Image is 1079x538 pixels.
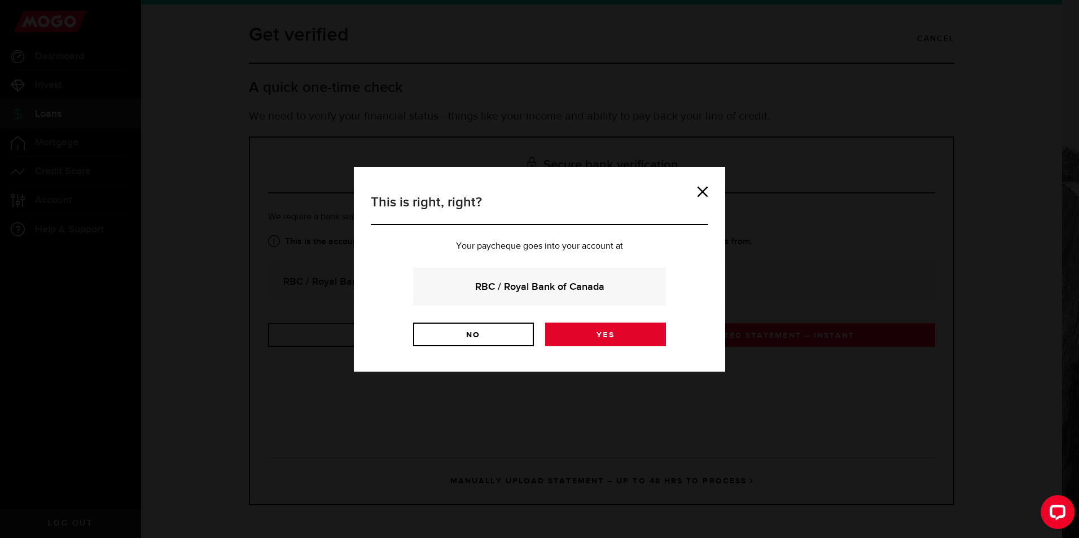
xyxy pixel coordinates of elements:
[413,323,534,346] a: No
[1032,491,1079,538] iframe: LiveChat chat widget
[371,192,708,225] h3: This is right, right?
[545,323,666,346] a: Yes
[428,279,651,294] strong: RBC / Royal Bank of Canada
[371,242,708,251] p: Your paycheque goes into your account at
